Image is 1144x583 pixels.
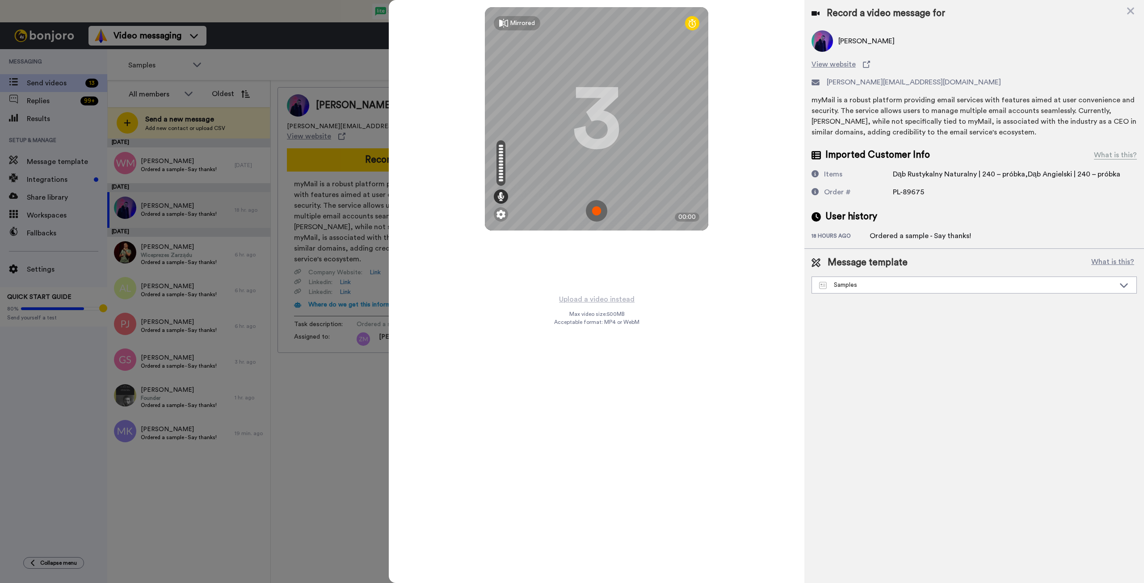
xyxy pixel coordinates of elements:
span: Imported Customer Info [825,148,930,162]
div: myMail is a robust platform providing email services with features aimed at user convenience and ... [812,95,1137,138]
img: ic_gear.svg [496,210,505,219]
span: [PERSON_NAME][EMAIL_ADDRESS][DOMAIN_NAME] [827,77,1001,88]
span: User history [825,210,877,223]
div: Items [824,169,842,180]
img: Message-temps.svg [819,282,827,289]
button: Upload a video instead [556,294,637,305]
span: PL-89675 [893,189,924,196]
div: 18 hours ago [812,232,870,241]
div: Ordered a sample - Say thanks! [870,231,971,241]
span: Acceptable format: MP4 or WebM [554,319,639,326]
div: Order # [824,187,851,197]
span: Dąb Rustykalny Naturalny | 240 – próbka,Dąb Angielski | 240 – próbka [893,171,1120,178]
div: 00:00 [675,213,699,222]
button: What is this? [1089,256,1137,269]
span: Message template [828,256,908,269]
div: 3 [572,85,621,152]
span: Max video size: 500 MB [569,310,624,318]
img: ic_record_start.svg [586,200,607,222]
div: What is this? [1094,150,1137,160]
div: Samples [819,281,1115,289]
